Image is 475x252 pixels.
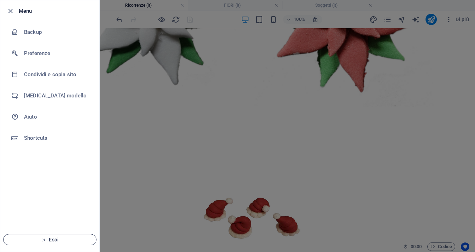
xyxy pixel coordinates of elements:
[0,106,99,127] a: Aiuto
[24,91,89,100] h6: [MEDICAL_DATA] modello
[9,237,90,242] span: Esci
[24,49,89,58] h6: Preferenze
[19,7,94,15] h6: Menu
[3,234,96,245] button: Esci
[24,113,89,121] h6: Aiuto
[24,28,89,36] h6: Backup
[24,70,89,79] h6: Condividi e copia sito
[24,134,89,142] h6: Shortcuts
